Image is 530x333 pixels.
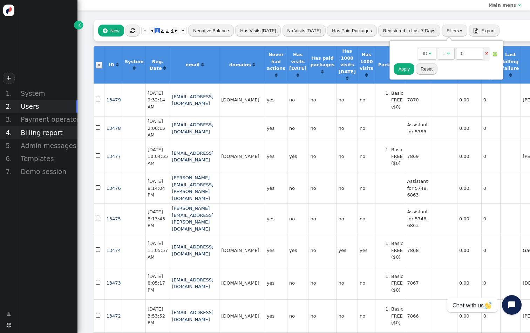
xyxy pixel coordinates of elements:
a: × [485,51,489,56]
div: Billing report [18,126,77,139]
td: no [336,203,357,234]
span: Click to sort [275,73,277,78]
td: no [308,140,336,173]
a: [EMAIL_ADDRESS][DOMAIN_NAME] [172,310,213,322]
td: 0.00 [457,203,481,234]
td: no [336,173,357,203]
b: Reg. Date [150,59,164,71]
span: [DATE] 9:32:14 AM [148,91,165,109]
button: Has Visits [DATE] [235,25,281,36]
a:  [365,73,368,78]
span: Click to sort [252,62,255,67]
a:  [116,62,118,67]
b: email [185,62,199,67]
td: no [308,116,336,140]
td: 7870 [405,84,429,116]
a: 13473 [106,280,121,286]
a: ◂ [149,27,155,34]
td: 0 [481,173,500,203]
td: no [287,299,308,332]
li: Basic FREE ($0) [391,146,403,167]
a:  [133,66,135,71]
div: = [443,50,446,57]
td: yes [287,140,308,173]
span: Click to sort [297,73,299,78]
span: 3 [165,28,170,33]
span:  [130,28,135,33]
td: 7866 [405,299,429,332]
a:  [163,66,166,71]
td: 0.00 [457,267,481,300]
a: 13472 [106,313,121,319]
span: [DATE] 11:05:57 AM [148,241,168,260]
td: 0 [481,203,500,234]
span: [DATE] 8:13:43 PM [148,209,165,228]
span:  [96,311,102,320]
b: ID [109,62,114,67]
td: Assistant for 5748, 6863 [405,173,429,203]
td: [DOMAIN_NAME] [219,234,265,267]
div: Users [18,100,77,113]
td: no [287,203,308,234]
a: [PERSON_NAME][EMAIL_ADDRESS][PERSON_NAME][DOMAIN_NAME] [172,175,213,201]
div: ID [423,50,427,57]
span: Click to sort [509,73,512,78]
span: 13476 [106,186,121,191]
td: no [308,173,336,203]
td: no [336,84,357,116]
span:  [96,214,102,223]
a:  [252,62,255,67]
b: System [125,59,144,64]
a: » [179,27,187,34]
td: 0 [481,140,500,173]
span: [DATE] 2:06:15 AM [148,119,165,138]
span: 13478 [106,126,121,131]
td: Assistant for 5748, 6863 [405,203,429,234]
a:  [201,62,204,67]
b: Has 1000 visits [360,52,373,71]
img: logo-icon.svg [3,5,15,16]
td: [DOMAIN_NAME] [219,299,265,332]
li: Basic FREE ($0) [391,306,403,326]
span:  [78,21,81,28]
button: Registered in Last 7 Days [378,25,440,36]
span: [DATE] 8:05:17 PM [148,274,165,293]
span:  [96,246,102,254]
td: no [358,84,375,116]
button:  Export [469,25,500,36]
a:  [297,73,299,78]
td: 0 [481,267,500,300]
a: 13477 [106,154,121,159]
td: no [358,173,375,203]
span:  [474,28,478,33]
td: yes [265,173,287,203]
span: [DATE] 3:53:52 PM [148,306,165,325]
a: [EMAIL_ADDRESS][DOMAIN_NAME] [172,94,213,106]
button: No Visits [DATE] [283,25,326,36]
li: Basic FREE ($0) [391,90,403,111]
b: Has 1000 visits [DATE] [338,48,355,74]
div: Templates [18,152,77,165]
td: no [308,234,336,267]
td: yes [265,116,287,140]
button: Has Paid Packages [327,25,376,36]
button: Negative Balance [188,25,234,36]
div: Demo session [18,165,77,178]
td: no [308,203,336,234]
a: + [3,73,15,84]
li: Basic FREE ($0) [391,273,403,294]
button: Reset [416,63,437,75]
span: 13474 [106,248,121,253]
span:  [447,51,450,56]
img: icon_dropdown_trigger.png [96,62,102,68]
td: no [287,84,308,116]
span:  [7,323,11,327]
span:  [96,95,102,104]
td: 0.00 [457,173,481,203]
button: Filters [442,25,467,36]
td: no [308,84,336,116]
span: 4 [170,28,175,33]
td: no [308,267,336,300]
